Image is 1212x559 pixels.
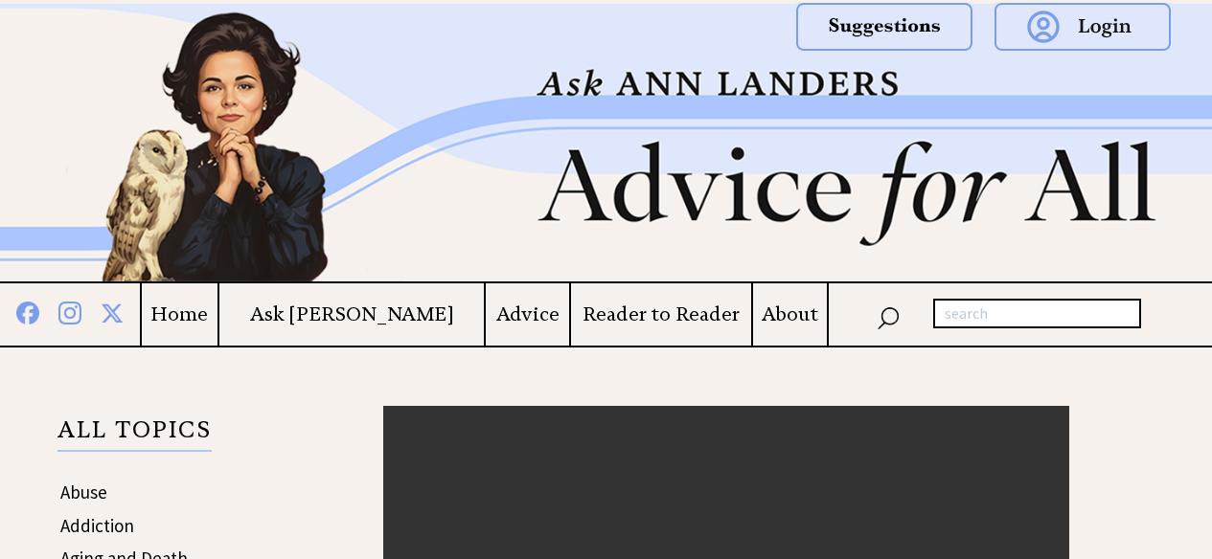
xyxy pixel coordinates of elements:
[933,299,1141,329] input: search
[219,302,485,326] a: Ask [PERSON_NAME]
[101,299,124,324] img: x%20blue.png
[142,302,217,326] a: Home
[753,302,827,326] a: About
[486,302,569,326] a: Advice
[60,481,107,503] a: Abuse
[796,3,972,51] img: suggestions.png
[60,514,134,537] a: Addiction
[571,302,751,326] a: Reader to Reader
[16,298,39,324] img: facebook%20blue.png
[877,302,900,330] img: search_nav.png
[57,419,212,452] p: ALL TOPICS
[995,3,1171,51] img: login.png
[58,298,81,324] img: instagram%20blue.png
